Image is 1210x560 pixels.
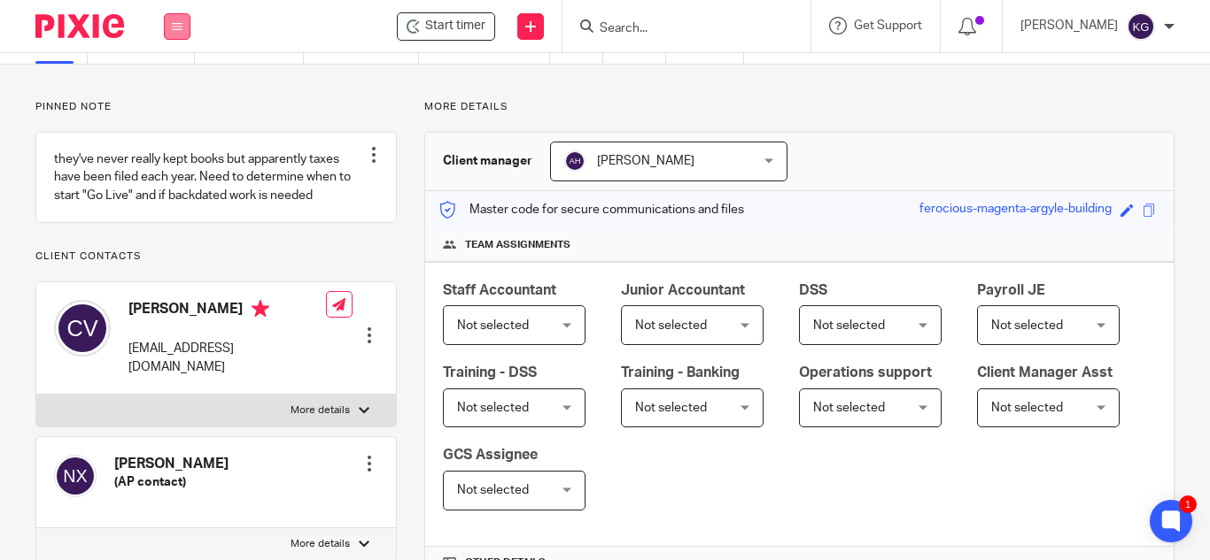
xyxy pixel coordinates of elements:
[54,455,97,497] img: svg%3E
[598,21,757,37] input: Search
[443,365,537,380] span: Training - DSS
[465,238,570,252] span: Team assignments
[114,455,229,473] h4: [PERSON_NAME]
[443,283,556,297] span: Staff Accountant
[813,319,885,332] span: Not selected
[597,155,694,167] span: [PERSON_NAME]
[35,14,124,38] img: Pixie
[443,448,538,462] span: GCS Assignee
[35,249,397,264] p: Client contacts
[991,402,1063,414] span: Not selected
[424,100,1175,114] p: More details
[635,402,707,414] span: Not selected
[443,152,532,170] h3: Client manager
[54,300,111,357] img: svg%3E
[457,319,529,332] span: Not selected
[919,200,1112,220] div: ferocious-magenta-argyle-building
[35,100,397,114] p: Pinned note
[1127,12,1155,41] img: svg%3E
[457,402,529,414] span: Not selected
[438,201,744,219] p: Master code for secure communications and files
[291,403,350,418] p: More details
[977,365,1113,380] span: Client Manager Asst
[813,402,885,414] span: Not selected
[457,484,529,496] span: Not selected
[991,319,1063,332] span: Not selected
[252,300,269,318] i: Primary
[114,473,229,491] h5: (AP contact)
[128,300,326,322] h4: [PERSON_NAME]
[854,19,922,32] span: Get Support
[1020,17,1118,35] p: [PERSON_NAME]
[564,150,586,172] img: svg%3E
[291,537,350,551] p: More details
[1179,495,1197,513] div: 1
[977,283,1045,297] span: Payroll JE
[128,340,326,376] p: [EMAIL_ADDRESS][DOMAIN_NAME]
[799,283,827,297] span: DSS
[397,12,495,41] div: Malee's Kitchen
[425,17,485,35] span: Start timer
[635,319,707,332] span: Not selected
[799,365,932,380] span: Operations support
[621,283,745,297] span: Junior Accountant
[621,365,740,380] span: Training - Banking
